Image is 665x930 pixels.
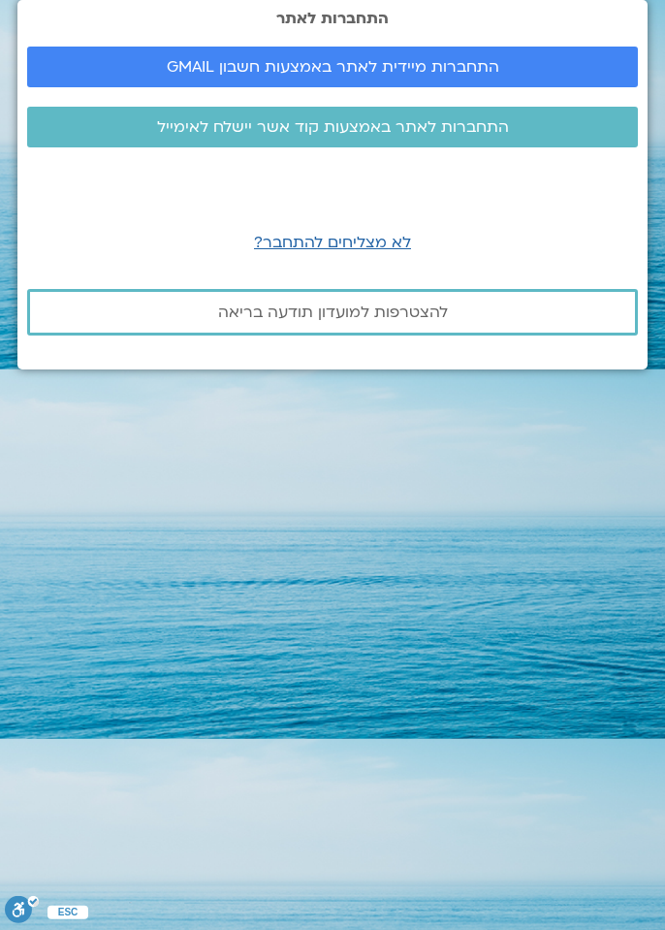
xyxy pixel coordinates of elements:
[254,232,411,253] a: לא מצליחים להתחבר?
[27,47,638,87] a: התחברות מיידית לאתר באמצעות חשבון GMAIL
[218,304,448,321] span: להצטרפות למועדון תודעה בריאה
[157,118,509,136] span: התחברות לאתר באמצעות קוד אשר יישלח לאימייל
[27,289,638,336] a: להצטרפות למועדון תודעה בריאה
[27,10,638,27] h2: התחברות לאתר
[167,58,499,76] span: התחברות מיידית לאתר באמצעות חשבון GMAIL
[27,107,638,147] a: התחברות לאתר באמצעות קוד אשר יישלח לאימייל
